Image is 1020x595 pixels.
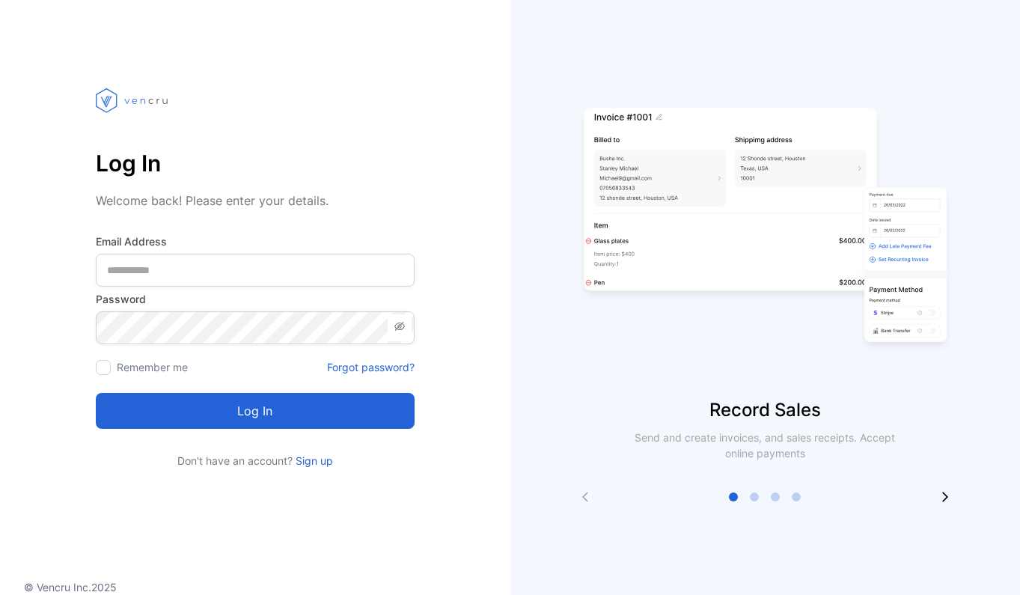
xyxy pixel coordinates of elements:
[96,453,415,469] p: Don't have an account?
[293,454,333,467] a: Sign up
[117,361,188,373] label: Remember me
[96,145,415,181] p: Log In
[96,291,415,307] label: Password
[96,393,415,429] button: Log in
[96,60,171,141] img: vencru logo
[96,192,415,210] p: Welcome back! Please enter your details.
[327,359,415,375] a: Forgot password?
[578,60,952,397] img: slider image
[96,234,415,249] label: Email Address
[621,430,908,461] p: Send and create invoices, and sales receipts. Accept online payments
